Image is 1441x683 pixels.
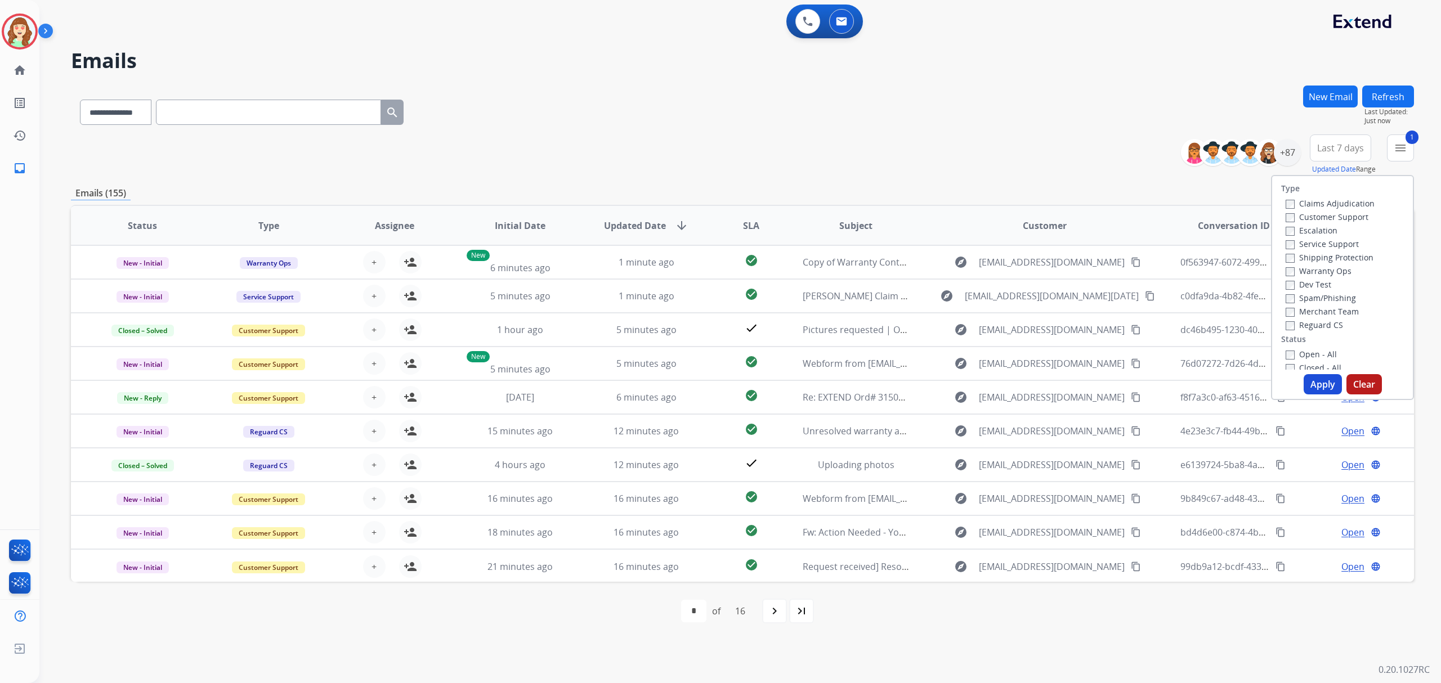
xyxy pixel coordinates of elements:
[1286,239,1359,249] label: Service Support
[372,424,377,438] span: +
[1180,323,1355,336] span: dc46b495-1230-404c-96da-710d0b90cc3d
[1281,183,1300,194] label: Type
[467,250,490,261] p: New
[363,386,386,408] button: +
[1131,493,1141,504] mat-icon: content_copy
[1341,560,1364,573] span: Open
[1281,334,1306,345] label: Status
[372,289,377,303] span: +
[71,50,1414,72] h2: Emails
[111,325,174,336] span: Closed – Solved
[404,390,417,404] mat-icon: person_add
[1286,225,1337,236] label: Escalation
[954,255,968,269] mat-icon: explore
[13,96,26,110] mat-icon: list_alt
[487,425,553,437] span: 15 minutes ago
[128,219,157,232] span: Status
[1286,321,1295,330] input: Reguard CS
[1180,357,1350,370] span: 76d07272-7d26-4dff-9480-9f4ba84430b7
[1286,254,1295,263] input: Shipping Protection
[803,323,974,336] span: Pictures requested | Order # 512268630
[1346,374,1382,394] button: Clear
[803,425,958,437] span: Unresolved warranty and protection
[1286,351,1295,360] input: Open - All
[803,357,1058,370] span: Webform from [EMAIL_ADDRESS][DOMAIN_NAME] on [DATE]
[117,493,169,505] span: New - Initial
[232,392,305,404] span: Customer Support
[1341,492,1364,505] span: Open
[1276,460,1286,470] mat-icon: content_copy
[1286,227,1295,236] input: Escalation
[495,219,545,232] span: Initial Date
[1145,291,1155,301] mat-icon: content_copy
[1180,391,1343,403] span: f8f7a3c0-af63-4516-92f3-b608b47f0811
[232,493,305,505] span: Customer Support
[372,323,377,336] span: +
[363,420,386,442] button: +
[954,525,968,539] mat-icon: explore
[232,358,305,370] span: Customer Support
[372,357,377,370] span: +
[619,290,674,302] span: 1 minute ago
[745,558,758,572] mat-icon: check_circle
[979,390,1125,404] span: [EMAIL_ADDRESS][DOMAIN_NAME]
[117,392,168,404] span: New - Reply
[363,251,386,273] button: +
[712,604,720,618] div: of
[1286,213,1295,222] input: Customer Support
[375,219,414,232] span: Assignee
[1341,458,1364,471] span: Open
[979,560,1125,573] span: [EMAIL_ADDRESS][DOMAIN_NAME]
[117,291,169,303] span: New - Initial
[979,323,1125,336] span: [EMAIL_ADDRESS][DOMAIN_NAME]
[1131,392,1141,402] mat-icon: content_copy
[1131,257,1141,267] mat-icon: content_copy
[71,186,131,200] p: Emails (155)
[1310,134,1371,161] button: Last 7 days
[4,16,35,47] img: avatar
[1371,426,1381,436] mat-icon: language
[745,524,758,537] mat-icon: check_circle
[818,459,894,471] span: Uploading photos
[979,458,1125,471] span: [EMAIL_ADDRESS][DOMAIN_NAME]
[979,357,1125,370] span: [EMAIL_ADDRESS][DOMAIN_NAME]
[1286,267,1295,276] input: Warranty Ops
[404,458,417,471] mat-icon: person_add
[13,161,26,175] mat-icon: inbox
[490,290,551,302] span: 5 minutes ago
[372,560,377,573] span: +
[745,423,758,436] mat-icon: check_circle
[372,255,377,269] span: +
[1286,252,1373,263] label: Shipping Protection
[1286,308,1295,317] input: Merchant Team
[614,526,679,538] span: 16 minutes ago
[616,391,677,403] span: 6 minutes ago
[1286,240,1295,249] input: Service Support
[495,459,545,471] span: 4 hours ago
[1286,364,1295,373] input: Closed - All
[1286,293,1356,303] label: Spam/Phishing
[803,526,1046,538] span: Fw: Action Needed - Your Repair Order with Brilliant Earth
[954,323,968,336] mat-icon: explore
[1286,306,1359,317] label: Merchant Team
[1371,493,1381,504] mat-icon: language
[614,459,679,471] span: 12 minutes ago
[1131,561,1141,572] mat-icon: content_copy
[803,256,916,268] span: Copy of Warranty Contract
[1364,116,1414,125] span: Just now
[1274,139,1301,166] div: +87
[1394,141,1407,155] mat-icon: menu
[1286,198,1375,209] label: Claims Adjudication
[803,290,959,302] span: [PERSON_NAME] Claim 1-8254727192
[1312,165,1356,174] button: Updated Date
[1131,358,1141,369] mat-icon: content_copy
[795,604,808,618] mat-icon: last_page
[616,357,677,370] span: 5 minutes ago
[363,285,386,307] button: +
[954,492,968,505] mat-icon: explore
[839,219,872,232] span: Subject
[1286,320,1343,330] label: Reguard CS
[13,129,26,142] mat-icon: history
[1180,256,1349,268] span: 0f563947-6072-4999-be0e-40cf18a9560e
[1286,294,1295,303] input: Spam/Phishing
